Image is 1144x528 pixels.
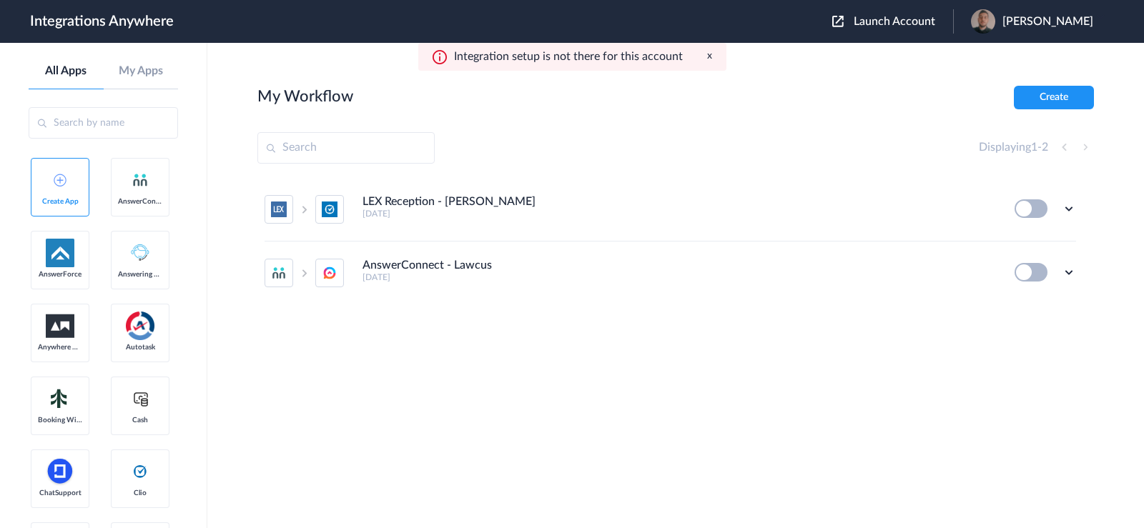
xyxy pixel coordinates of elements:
h5: [DATE] [363,272,995,282]
h5: [DATE] [363,209,995,219]
button: Launch Account [832,15,953,29]
span: AnswerConnect [118,197,162,206]
h4: Displaying - [979,141,1048,154]
span: Create App [38,197,82,206]
img: clio-logo.svg [132,463,149,480]
span: Autotask [118,343,162,352]
button: Create [1014,86,1094,109]
img: add-icon.svg [54,174,66,186]
span: Clio [118,489,162,497]
span: AnswerForce [38,270,82,279]
img: Answering_service.png [126,239,154,267]
span: Cash [118,416,162,424]
span: [PERSON_NAME] [1002,15,1093,29]
img: aww.png [46,314,74,338]
h4: AnswerConnect - Lawcus [363,259,492,272]
span: 1 [1031,141,1037,153]
img: image0.jpeg [971,9,995,34]
input: Search by name [29,107,178,139]
p: Integration setup is not there for this account [454,50,683,64]
button: x [707,50,712,62]
a: All Apps [29,64,104,78]
span: Launch Account [854,16,935,27]
img: autotask.png [126,312,154,340]
img: af-app-logo.svg [46,239,74,267]
img: cash-logo.svg [132,390,149,407]
span: ChatSupport [38,489,82,497]
span: Answering Service [118,270,162,279]
h1: Integrations Anywhere [30,13,174,30]
h4: LEX Reception - [PERSON_NAME] [363,195,536,209]
img: launch-acct-icon.svg [832,16,844,27]
span: 2 [1042,141,1048,153]
input: Search [257,132,435,164]
a: My Apps [104,64,179,78]
h2: My Workflow [257,87,353,106]
span: Booking Widget [38,416,82,424]
img: Setmore_Logo.svg [46,386,74,412]
img: answerconnect-logo.svg [132,171,149,189]
span: Anywhere Works [38,343,82,352]
img: chatsupport-icon.svg [46,457,74,486]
